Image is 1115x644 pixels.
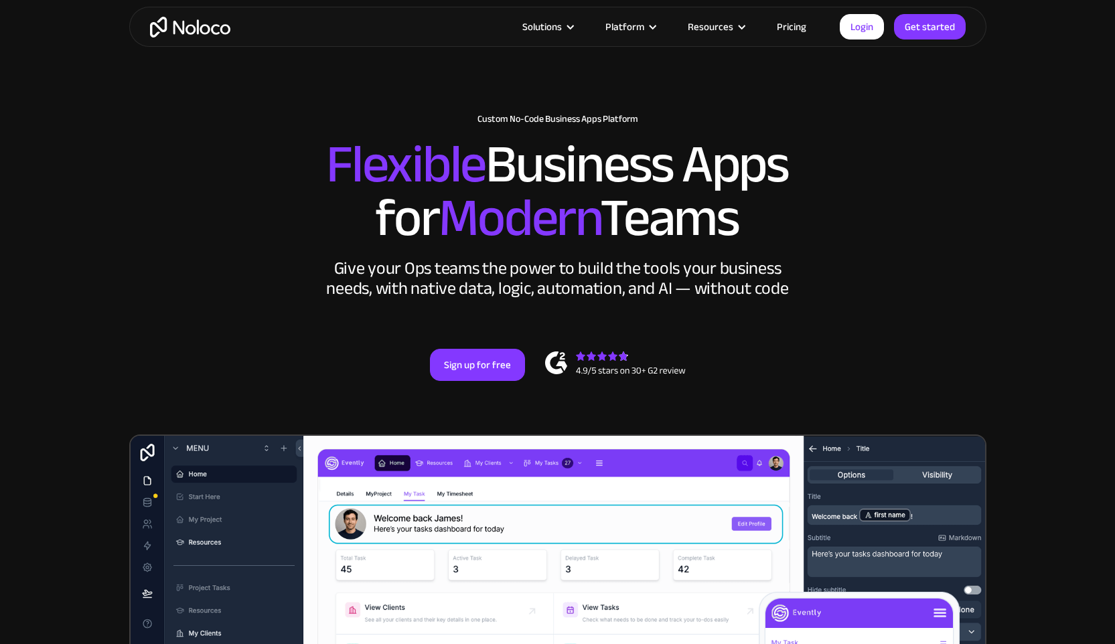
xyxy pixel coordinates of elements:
a: Pricing [760,18,823,35]
div: Solutions [522,18,562,35]
span: Modern [439,168,600,268]
span: Flexible [326,114,486,214]
a: Sign up for free [430,349,525,381]
h1: Custom No-Code Business Apps Platform [143,114,973,125]
a: home [150,17,230,37]
h2: Business Apps for Teams [143,138,973,245]
div: Give your Ops teams the power to build the tools your business needs, with native data, logic, au... [323,258,792,299]
div: Resources [671,18,760,35]
div: Platform [605,18,644,35]
div: Solutions [506,18,589,35]
div: Resources [688,18,733,35]
a: Login [840,14,884,39]
div: Platform [589,18,671,35]
a: Get started [894,14,966,39]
